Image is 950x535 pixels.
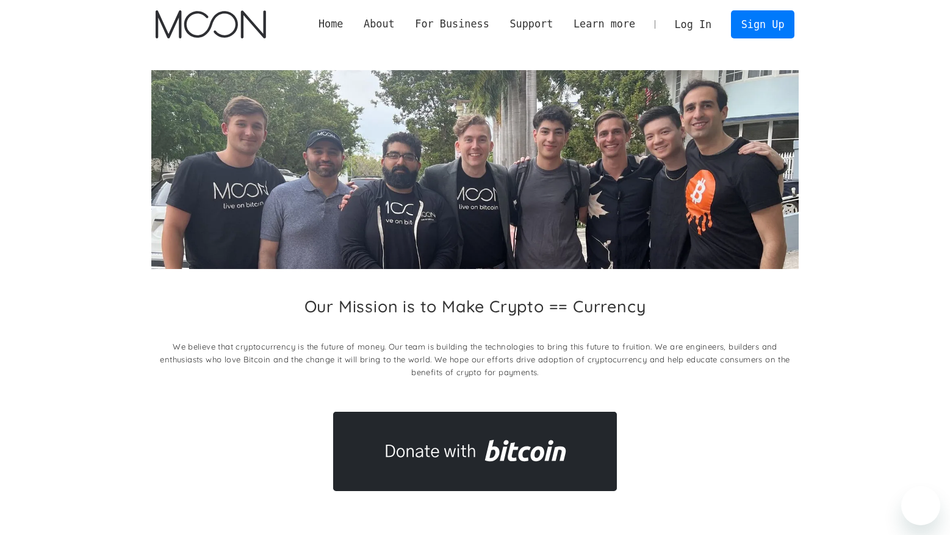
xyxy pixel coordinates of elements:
[563,16,646,32] div: Learn more
[156,10,266,38] a: home
[509,16,553,32] div: Support
[405,16,500,32] div: For Business
[731,10,794,38] a: Sign Up
[664,11,722,38] a: Log In
[304,296,646,316] h2: Our Mission is to Make Crypto == Currency
[574,16,635,32] div: Learn more
[156,10,266,38] img: Moon Logo
[500,16,563,32] div: Support
[308,16,353,32] a: Home
[364,16,395,32] div: About
[151,340,799,379] p: We believe that cryptocurrency is the future of money. Our team is building the technologies to b...
[901,486,940,525] iframe: Кнопка запуска окна обмена сообщениями
[353,16,405,32] div: About
[415,16,489,32] div: For Business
